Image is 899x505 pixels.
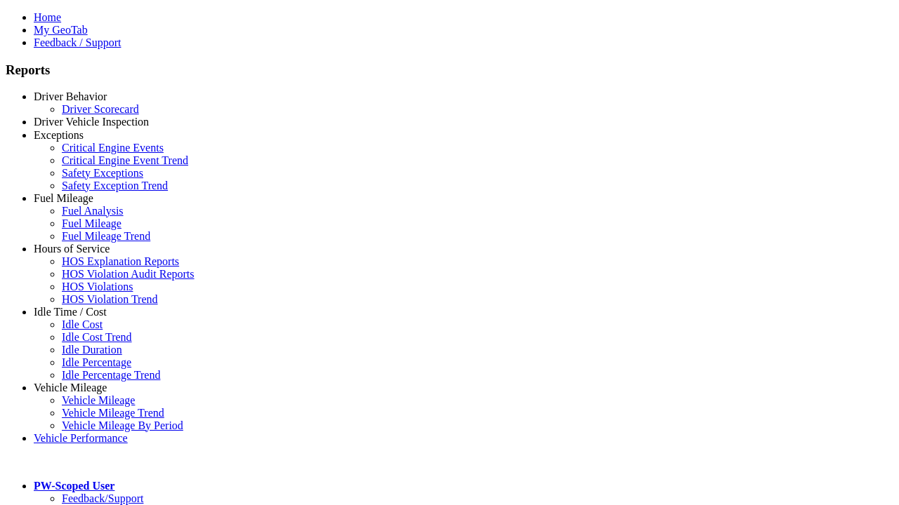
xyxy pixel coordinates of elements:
[6,62,893,78] h3: Reports
[34,306,107,318] a: Idle Time / Cost
[34,36,121,48] a: Feedback / Support
[34,116,149,128] a: Driver Vehicle Inspection
[62,268,195,280] a: HOS Violation Audit Reports
[34,480,114,492] a: PW-Scoped User
[62,394,135,406] a: Vehicle Mileage
[34,243,110,255] a: Hours of Service
[62,255,179,267] a: HOS Explanation Reports
[34,129,84,141] a: Exceptions
[62,142,164,154] a: Critical Engine Events
[62,205,124,217] a: Fuel Analysis
[62,369,160,381] a: Idle Percentage Trend
[34,24,88,36] a: My GeoTab
[34,382,107,393] a: Vehicle Mileage
[62,419,183,431] a: Vehicle Mileage By Period
[62,293,158,305] a: HOS Violation Trend
[62,344,122,356] a: Idle Duration
[62,331,132,343] a: Idle Cost Trend
[34,432,128,444] a: Vehicle Performance
[34,90,107,102] a: Driver Behavior
[62,318,103,330] a: Idle Cost
[62,180,168,191] a: Safety Exception Trend
[62,103,139,115] a: Driver Scorecard
[34,11,61,23] a: Home
[62,154,188,166] a: Critical Engine Event Trend
[62,407,164,419] a: Vehicle Mileage Trend
[62,167,143,179] a: Safety Exceptions
[62,217,122,229] a: Fuel Mileage
[34,192,93,204] a: Fuel Mileage
[62,230,150,242] a: Fuel Mileage Trend
[62,356,131,368] a: Idle Percentage
[62,492,143,504] a: Feedback/Support
[62,281,133,292] a: HOS Violations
